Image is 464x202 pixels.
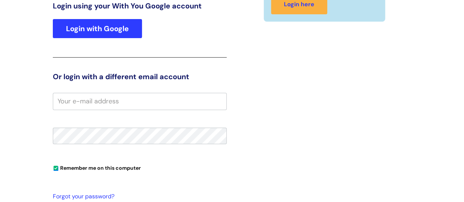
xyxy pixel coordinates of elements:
a: Login with Google [53,19,142,38]
a: Forgot your password? [53,191,223,202]
h3: Or login with a different email account [53,72,227,81]
div: You can uncheck this option if you're logging in from a shared device [53,162,227,173]
h3: Login using your With You Google account [53,1,227,10]
input: Remember me on this computer [54,166,58,171]
input: Your e-mail address [53,93,227,110]
label: Remember me on this computer [53,163,141,171]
